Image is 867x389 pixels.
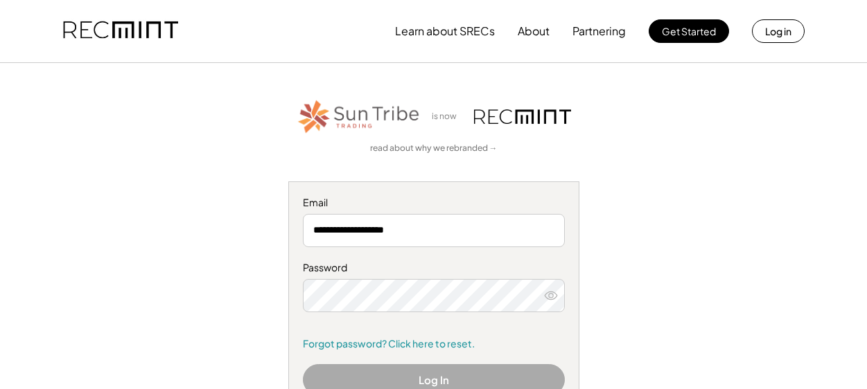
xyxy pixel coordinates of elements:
[63,8,178,55] img: recmint-logotype%403x.png
[303,261,565,275] div: Password
[649,19,729,43] button: Get Started
[370,143,498,154] a: read about why we rebranded →
[572,17,626,45] button: Partnering
[303,337,565,351] a: Forgot password? Click here to reset.
[752,19,805,43] button: Log in
[474,109,571,124] img: recmint-logotype%403x.png
[303,196,565,210] div: Email
[428,111,467,123] div: is now
[395,17,495,45] button: Learn about SRECs
[297,98,421,136] img: STT_Horizontal_Logo%2B-%2BColor.png
[518,17,550,45] button: About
